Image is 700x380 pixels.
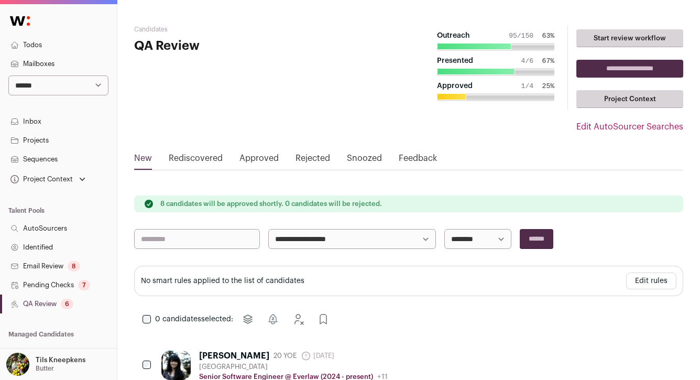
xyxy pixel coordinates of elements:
[399,152,437,169] a: Feedback
[626,273,676,289] button: Edit rules
[274,352,297,360] span: 20 YOE
[134,25,317,34] h2: Candidates
[169,152,223,169] a: Rediscovered
[296,152,330,169] a: Rejected
[134,152,152,169] a: New
[134,38,317,55] h1: QA Review
[155,314,233,324] span: selected:
[141,277,304,285] turbo-frame: No smart rules applied to the list of candidates
[199,351,269,361] div: [PERSON_NAME]
[36,364,54,373] p: Butter
[161,351,191,380] img: 3764dbd858804d2539c6ebcfa5dea8120757fd6601d69c98610dfc613343435e.jpg
[288,309,309,330] button: Reject
[61,299,73,309] div: 6
[262,309,283,330] button: Snooze
[4,353,87,376] button: Open dropdown
[313,309,334,330] button: Approve
[6,353,29,376] img: 6689865-medium_jpg
[36,356,85,364] p: Tils Kneepkens
[8,172,87,187] button: Open dropdown
[576,29,683,47] a: Start review workflow
[8,175,73,183] div: Project Context
[160,200,382,208] p: 8 candidates will be approved shortly. 0 candidates will be rejected.
[576,90,683,108] a: Project Context
[4,10,36,31] img: Wellfound
[347,152,382,169] a: Snoozed
[155,316,201,323] span: 0 candidates
[68,261,80,272] div: 8
[239,152,279,169] a: Approved
[301,351,334,361] span: [DATE]
[576,121,683,133] a: Edit AutoSourcer Searches
[424,25,567,110] button: Outreach 95/150 63% Presented 4/6 67% Approved 1/4 25%
[237,309,258,330] button: Move to project
[199,363,409,371] div: [GEOGRAPHIC_DATA]
[78,280,90,290] div: 7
